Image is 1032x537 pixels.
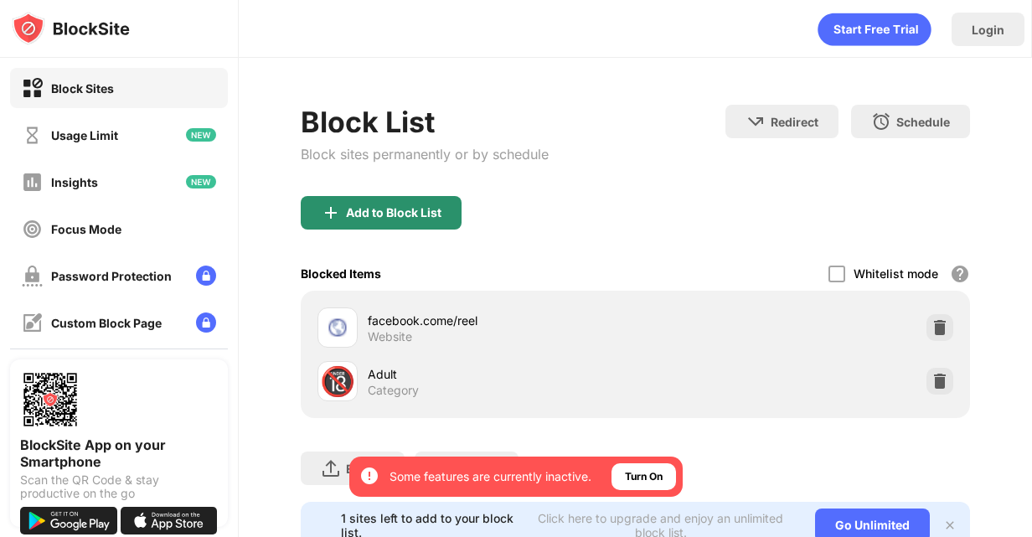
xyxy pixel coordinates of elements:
img: download-on-the-app-store.svg [121,507,218,534]
div: Whitelist mode [854,266,938,281]
img: logo-blocksite.svg [12,12,130,45]
img: focus-off.svg [22,219,43,240]
div: Export [346,462,384,476]
img: customize-block-page-off.svg [22,312,43,333]
div: Password Protection [51,269,172,283]
img: lock-menu.svg [196,312,216,333]
div: Redirect [771,115,818,129]
div: animation [818,13,931,46]
img: error-circle-white.svg [359,466,379,486]
div: Custom Block Page [51,316,162,330]
img: x-button.svg [943,519,957,532]
img: time-usage-off.svg [22,125,43,146]
div: Login [972,23,1004,37]
img: options-page-qr-code.png [20,369,80,430]
div: Usage Limit [51,128,118,142]
img: insights-off.svg [22,172,43,193]
div: BlockSite App on your Smartphone [20,436,218,470]
img: get-it-on-google-play.svg [20,507,117,534]
div: facebook.come/reel [368,312,636,329]
img: favicons [328,318,348,338]
div: Focus Mode [51,222,121,236]
div: Block sites permanently or by schedule [301,146,549,163]
div: Some features are currently inactive. [390,468,591,485]
div: Block List [301,105,549,139]
img: block-on.svg [22,78,43,99]
div: Adult [368,365,636,383]
div: Insights [51,175,98,189]
div: Category [368,383,419,398]
div: 🔞 [320,364,355,399]
div: Block Sites [51,81,114,96]
div: Schedule [896,115,950,129]
div: Website [368,329,412,344]
div: Turn On [625,468,663,485]
img: lock-menu.svg [196,266,216,286]
img: new-icon.svg [186,128,216,142]
img: new-icon.svg [186,175,216,188]
div: Add to Block List [346,206,441,219]
div: Blocked Items [301,266,381,281]
img: password-protection-off.svg [22,266,43,287]
div: Scan the QR Code & stay productive on the go [20,473,218,500]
